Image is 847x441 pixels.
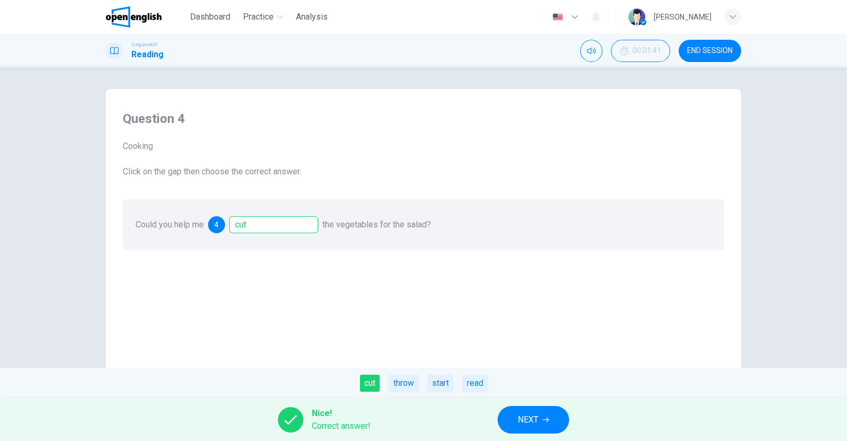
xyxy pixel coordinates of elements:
div: Hide [611,40,670,62]
span: Practice [243,11,274,23]
span: Could you help me [136,219,204,230]
span: Correct answer! [312,420,371,433]
button: Analysis [292,7,332,27]
div: [PERSON_NAME] [654,11,711,23]
div: cut [359,374,380,392]
span: NEXT [518,412,538,427]
button: Practice [239,7,287,27]
span: Cooking [123,140,724,153]
div: start [427,374,454,392]
div: throw [389,374,419,392]
button: END SESSION [679,40,741,62]
span: Analysis [296,11,328,23]
span: Dashboard [190,11,230,23]
div: Mute [580,40,602,62]
img: Profile picture [628,8,645,25]
span: Nice! [312,407,371,420]
img: en [551,13,564,21]
button: 00:01:41 [611,40,670,62]
h1: Reading [131,48,164,61]
span: 00:01:41 [633,47,661,55]
h4: Question 4 [123,110,724,127]
span: END SESSION [687,47,733,55]
div: cut [229,216,318,233]
button: NEXT [498,406,569,434]
div: read [462,374,488,392]
span: Click on the gap then choose the correct answer. [123,165,724,178]
span: the vegetables for the salad? [322,219,431,230]
button: Dashboard [186,7,235,27]
img: OpenEnglish logo [106,6,161,28]
span: Linguaskill [131,41,157,48]
span: 4 [214,221,219,228]
a: OpenEnglish logo [106,6,186,28]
